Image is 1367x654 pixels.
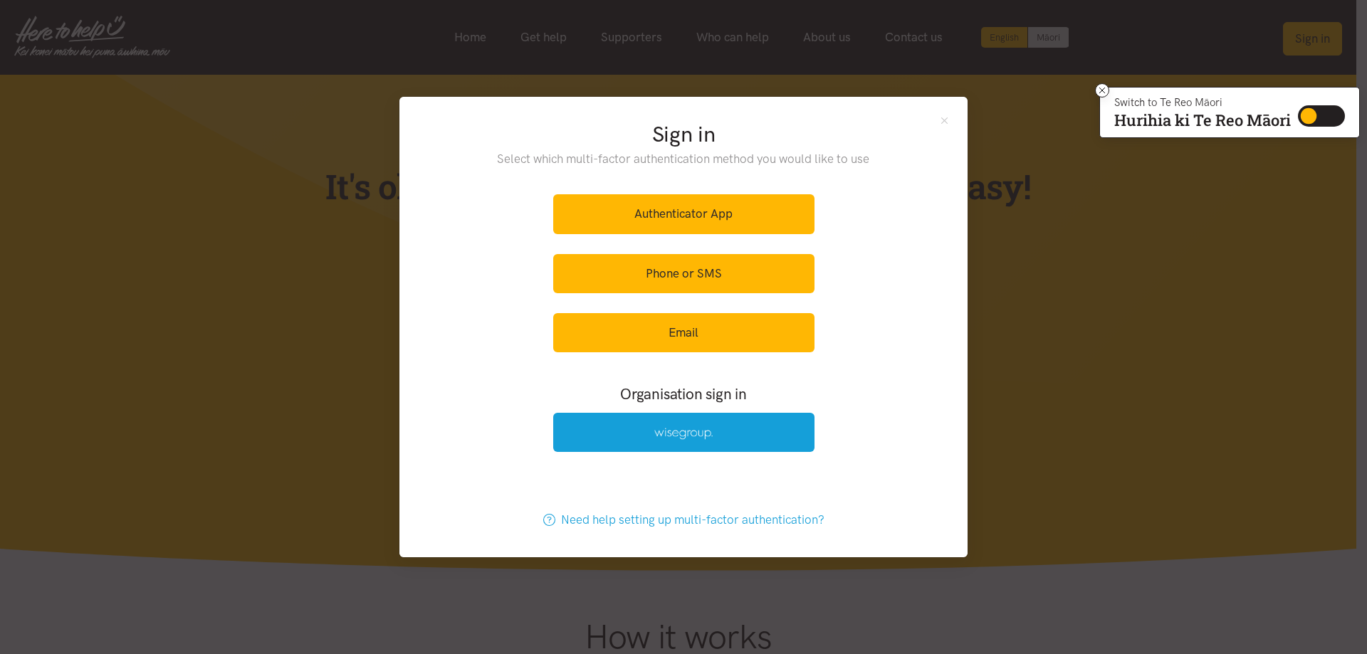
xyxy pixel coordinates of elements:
p: Select which multi-factor authentication method you would like to use [468,149,899,169]
p: Hurihia ki Te Reo Māori [1114,114,1291,127]
h3: Organisation sign in [514,384,853,404]
p: Switch to Te Reo Māori [1114,98,1291,107]
a: Need help setting up multi-factor authentication? [528,500,839,539]
a: Email [553,313,815,352]
h2: Sign in [468,120,899,149]
a: Phone or SMS [553,254,815,293]
img: Wise Group [654,428,713,440]
a: Authenticator App [553,194,815,233]
button: Close [938,114,950,126]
